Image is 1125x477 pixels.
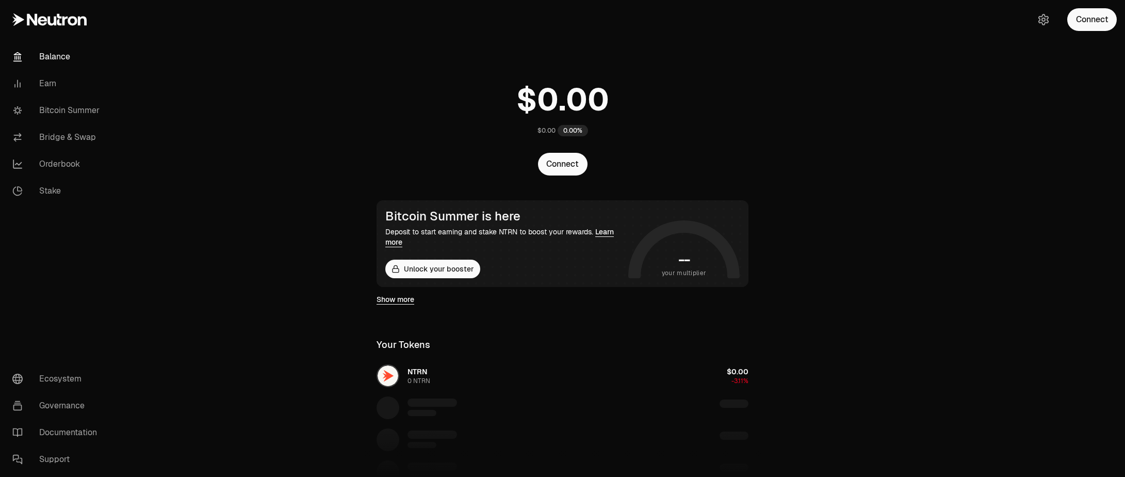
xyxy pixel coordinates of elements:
div: 0.00% [558,125,588,136]
a: Balance [4,43,111,70]
div: Deposit to start earning and stake NTRN to boost your rewards. [385,227,624,247]
a: Stake [4,178,111,204]
div: $0.00 [537,126,556,135]
button: Connect [538,153,588,176]
a: Ecosystem [4,365,111,392]
a: Earn [4,70,111,97]
a: Bitcoin Summer [4,97,111,124]
a: Documentation [4,419,111,446]
button: Connect [1067,8,1117,31]
a: Show more [377,294,414,305]
a: Bridge & Swap [4,124,111,151]
a: Support [4,446,111,473]
span: your multiplier [662,268,707,278]
button: Unlock your booster [385,260,480,278]
h1: -- [678,251,690,268]
div: Bitcoin Summer is here [385,209,624,224]
div: Your Tokens [377,338,430,352]
a: Governance [4,392,111,419]
a: Orderbook [4,151,111,178]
